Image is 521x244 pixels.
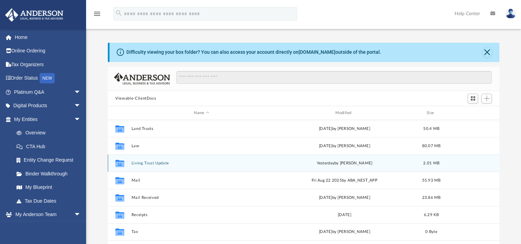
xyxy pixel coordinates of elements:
[132,195,272,200] button: Mail Received
[425,230,437,234] span: 0 Byte
[176,71,492,84] input: Search files and folders
[274,160,415,166] div: by [PERSON_NAME]
[5,71,91,85] a: Order StatusNEW
[422,179,441,182] span: 55.93 MB
[10,194,91,208] a: Tax Due Dates
[132,230,272,234] button: Tax
[422,196,441,200] span: 23.86 MB
[274,126,415,132] div: [DATE] by [PERSON_NAME]
[5,99,91,113] a: Digital Productsarrow_drop_down
[74,85,88,99] span: arrow_drop_down
[93,10,101,18] i: menu
[74,208,88,222] span: arrow_drop_down
[3,8,65,22] img: Anderson Advisors Platinum Portal
[74,112,88,126] span: arrow_drop_down
[115,9,123,17] i: search
[132,161,272,165] button: Living Trust Update
[132,126,272,131] button: Land Trusts
[5,208,88,222] a: My Anderson Teamarrow_drop_down
[10,126,91,140] a: Overview
[482,48,492,57] button: Close
[5,30,91,44] a: Home
[468,94,478,103] button: Switch to Grid View
[424,213,439,217] span: 6.29 KB
[131,110,271,116] div: Name
[448,110,496,116] div: id
[274,177,415,184] div: Fri Aug 22 2025 by ABA_NEST_APP
[111,110,128,116] div: id
[115,95,156,102] button: Viewable-ClientDocs
[10,181,88,194] a: My Blueprint
[317,161,334,165] span: yesterday
[422,144,441,148] span: 80.07 MB
[132,144,272,148] button: Law
[74,99,88,113] span: arrow_drop_down
[299,49,335,55] a: [DOMAIN_NAME]
[274,143,415,149] div: [DATE] by [PERSON_NAME]
[10,140,91,153] a: CTA Hub
[274,229,415,235] div: [DATE] by [PERSON_NAME]
[274,212,415,218] div: [DATE]
[132,213,272,217] button: Receipts
[423,161,439,165] span: 2.01 MB
[10,167,91,181] a: Binder Walkthrough
[40,73,55,83] div: NEW
[5,44,91,58] a: Online Ordering
[274,110,415,116] div: Modified
[132,178,272,183] button: Mail
[93,13,101,18] a: menu
[423,127,439,131] span: 50.4 MB
[126,49,381,56] div: Difficulty viewing your box folder? You can also access your account directly on outside of the p...
[506,9,516,19] img: User Pic
[418,110,445,116] div: Size
[481,94,492,103] button: Add
[5,112,91,126] a: My Entitiesarrow_drop_down
[5,58,91,71] a: Tax Organizers
[5,85,91,99] a: Platinum Q&Aarrow_drop_down
[10,153,91,167] a: Entity Change Request
[274,195,415,201] div: [DATE] by [PERSON_NAME]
